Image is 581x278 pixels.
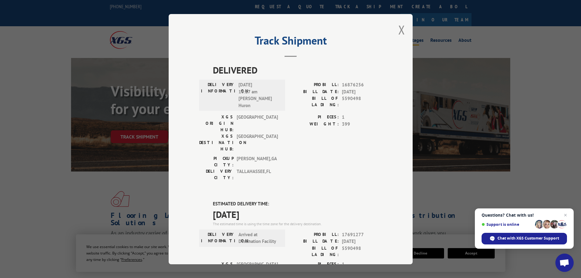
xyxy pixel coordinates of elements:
span: [DATE] [342,238,382,245]
span: 17691277 [342,231,382,238]
label: DELIVERY INFORMATION: [201,81,235,109]
label: BILL DATE: [291,88,339,95]
label: PIECES: [291,261,339,268]
label: PROBILL: [291,231,339,238]
div: Chat with XGS Customer Support [482,233,567,244]
span: 16876256 [342,81,382,88]
div: Open chat [555,254,574,272]
div: The estimated time is using the time zone for the delivery destination. [213,221,382,226]
span: [PERSON_NAME] , GA [237,155,278,168]
button: Close modal [398,22,405,38]
span: Support is online [482,222,533,227]
span: 1 [342,261,382,268]
span: Chat with XGS Customer Support [497,236,559,241]
span: [GEOGRAPHIC_DATA] [237,114,278,133]
span: 5590498 [342,245,382,258]
label: BILL DATE: [291,238,339,245]
span: Close chat [562,211,569,219]
label: PROBILL: [291,81,339,88]
span: [GEOGRAPHIC_DATA] [237,133,278,152]
span: [DATE] [213,207,382,221]
h2: Track Shipment [199,36,382,48]
label: DELIVERY CITY: [199,168,234,181]
label: WEIGHT: [291,121,339,128]
span: DELIVERED [213,63,382,77]
span: TALLAHASSEE , FL [237,168,278,181]
label: XGS DESTINATION HUB: [199,133,234,152]
label: XGS ORIGIN HUB: [199,114,234,133]
span: [DATE] [342,88,382,95]
label: BILL OF LADING: [291,95,339,108]
span: 5590498 [342,95,382,108]
span: [DATE] 10:17 am [PERSON_NAME] Huron [238,81,280,109]
label: DELIVERY INFORMATION: [201,231,235,245]
label: PIECES: [291,114,339,121]
label: PICKUP CITY: [199,155,234,168]
span: 1 [342,114,382,121]
span: Arrived at Destination Facility [238,231,280,245]
label: ESTIMATED DELIVERY TIME: [213,200,382,208]
label: BILL OF LADING: [291,245,339,258]
span: 399 [342,121,382,128]
span: Questions? Chat with us! [482,213,567,218]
